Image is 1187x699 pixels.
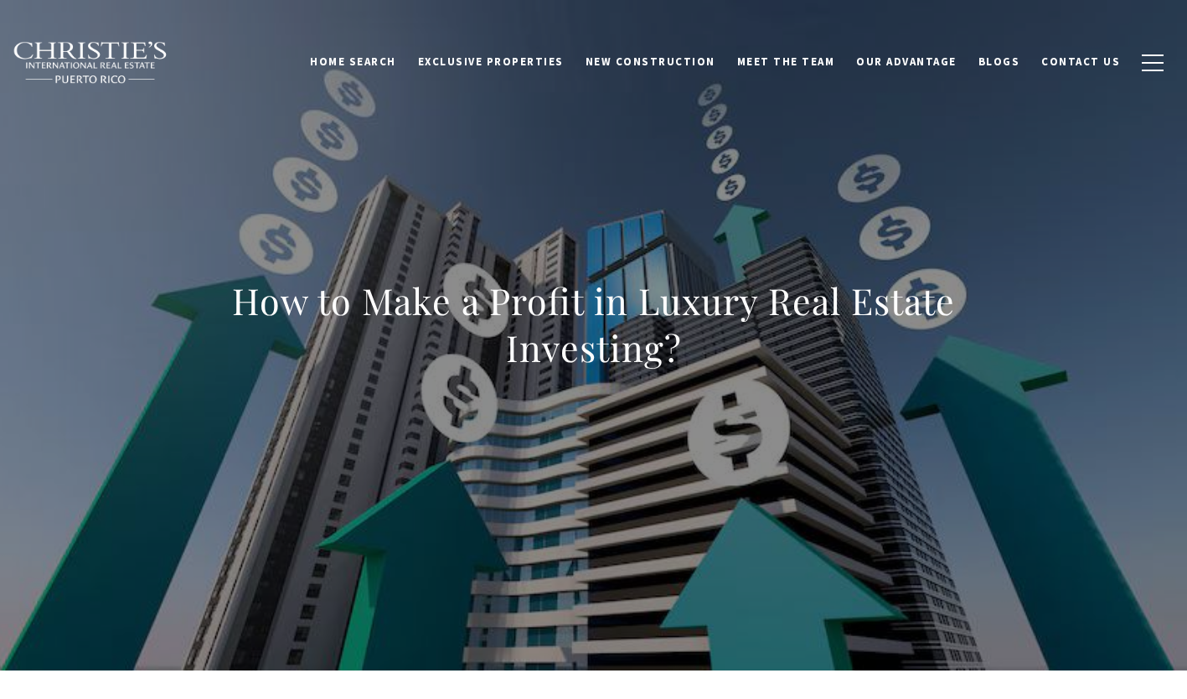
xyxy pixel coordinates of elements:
[978,54,1020,69] span: Blogs
[299,46,407,78] a: Home Search
[845,46,968,78] a: Our Advantage
[586,54,715,69] span: New Construction
[407,46,575,78] a: Exclusive Properties
[856,54,957,69] span: Our Advantage
[1041,54,1120,69] span: Contact Us
[575,46,726,78] a: New Construction
[968,46,1031,78] a: Blogs
[224,277,963,371] h1: How to Make a Profit in Luxury Real Estate Investing?
[726,46,846,78] a: Meet the Team
[13,41,168,85] img: Christie's International Real Estate black text logo
[418,54,564,69] span: Exclusive Properties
